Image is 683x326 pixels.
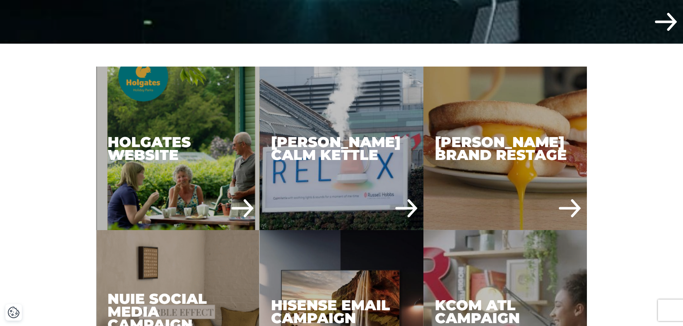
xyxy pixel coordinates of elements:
[260,67,423,230] div: [PERSON_NAME] Calm Kettle
[423,67,587,230] a: Russell Hobbs Brand Restage [PERSON_NAME] Brand Restage
[96,67,260,230] div: Holgates Website
[96,67,260,230] a: Holgates Website Holgates Website
[423,67,587,230] div: [PERSON_NAME] Brand Restage
[8,306,20,318] img: Revisit consent button
[8,306,20,318] button: Cookie Settings
[260,67,423,230] a: Russell Hobbs Calm Kettle [PERSON_NAME] Calm Kettle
